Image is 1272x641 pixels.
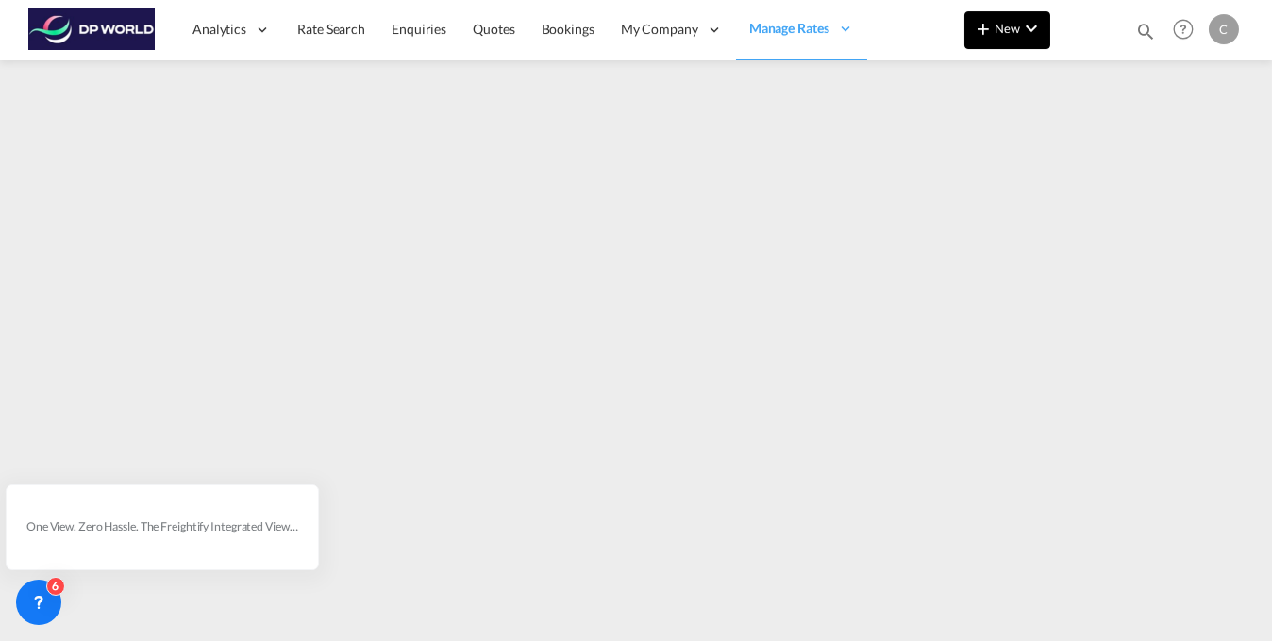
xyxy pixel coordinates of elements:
[972,21,1043,36] span: New
[1167,13,1199,45] span: Help
[972,17,995,40] md-icon: icon-plus 400-fg
[1209,14,1239,44] div: C
[392,21,446,37] span: Enquiries
[297,21,365,37] span: Rate Search
[1135,21,1156,49] div: icon-magnify
[473,21,514,37] span: Quotes
[28,8,156,51] img: c08ca190194411f088ed0f3ba295208c.png
[1020,17,1043,40] md-icon: icon-chevron-down
[964,11,1050,49] button: icon-plus 400-fgNewicon-chevron-down
[542,21,594,37] span: Bookings
[192,20,246,39] span: Analytics
[621,20,698,39] span: My Company
[1135,21,1156,42] md-icon: icon-magnify
[1167,13,1209,47] div: Help
[749,19,829,38] span: Manage Rates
